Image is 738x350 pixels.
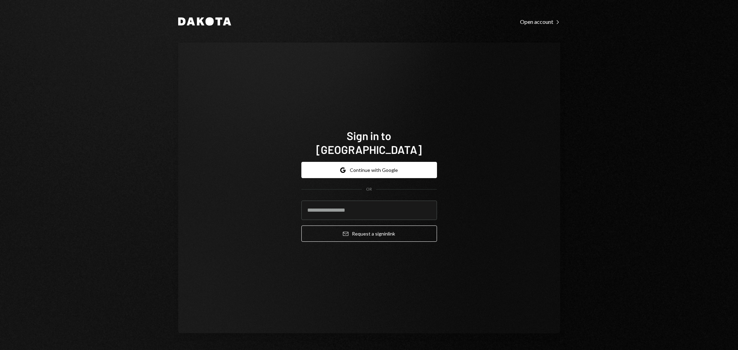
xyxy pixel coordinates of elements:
[301,162,437,178] button: Continue with Google
[301,129,437,156] h1: Sign in to [GEOGRAPHIC_DATA]
[366,186,372,192] div: OR
[520,18,560,25] a: Open account
[301,225,437,242] button: Request a signinlink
